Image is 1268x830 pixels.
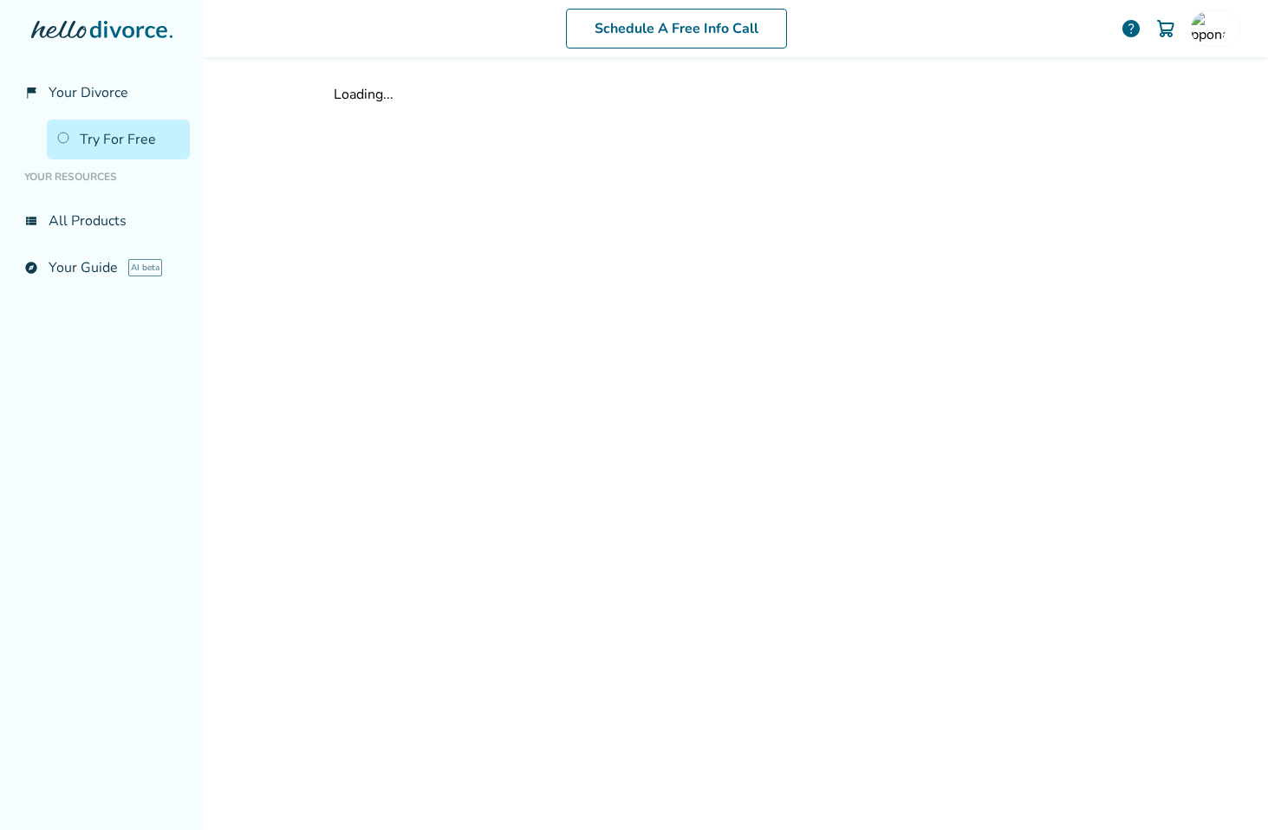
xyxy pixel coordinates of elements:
[24,214,38,228] span: view_list
[14,73,190,113] a: flag_2Your Divorce
[334,85,1138,104] div: Loading...
[1121,18,1141,39] a: help
[566,9,787,49] a: Schedule A Free Info Call
[1155,18,1176,39] img: Cart
[24,86,38,100] span: flag_2
[24,261,38,275] span: explore
[47,120,190,159] a: Try For Free
[14,159,190,194] li: Your Resources
[14,201,190,241] a: view_listAll Products
[49,83,128,102] span: Your Divorce
[128,259,162,276] span: AI beta
[14,248,190,288] a: exploreYour GuideAI beta
[1191,11,1226,46] img: pponaone@mac.com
